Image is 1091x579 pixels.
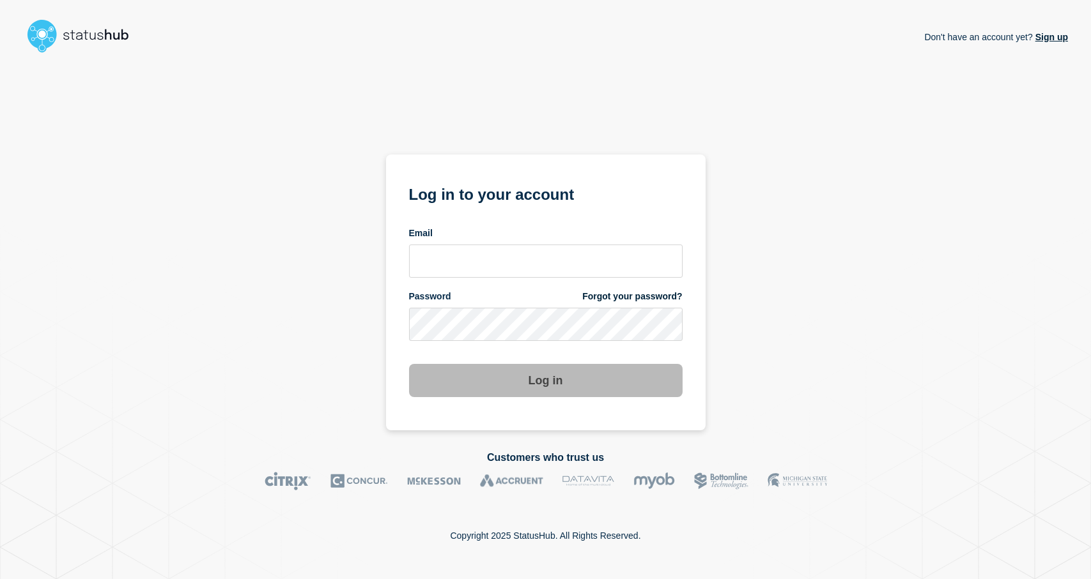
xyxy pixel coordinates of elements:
[480,472,543,490] img: Accruent logo
[694,472,748,490] img: Bottomline logo
[924,22,1068,52] p: Don't have an account yet?
[330,472,388,490] img: Concur logo
[562,472,614,490] img: DataVita logo
[23,15,144,56] img: StatusHub logo
[409,364,683,397] button: Log in
[407,472,461,490] img: McKesson logo
[633,472,675,490] img: myob logo
[409,244,683,278] input: email input
[768,472,827,490] img: MSU logo
[450,530,640,541] p: Copyright 2025 StatusHub. All Rights Reserved.
[1033,32,1068,42] a: Sign up
[409,181,683,205] h1: Log in to your account
[409,290,451,303] span: Password
[582,290,682,303] a: Forgot your password?
[23,452,1068,463] h2: Customers who trust us
[409,308,683,341] input: password input
[409,227,433,239] span: Email
[265,472,311,490] img: Citrix logo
